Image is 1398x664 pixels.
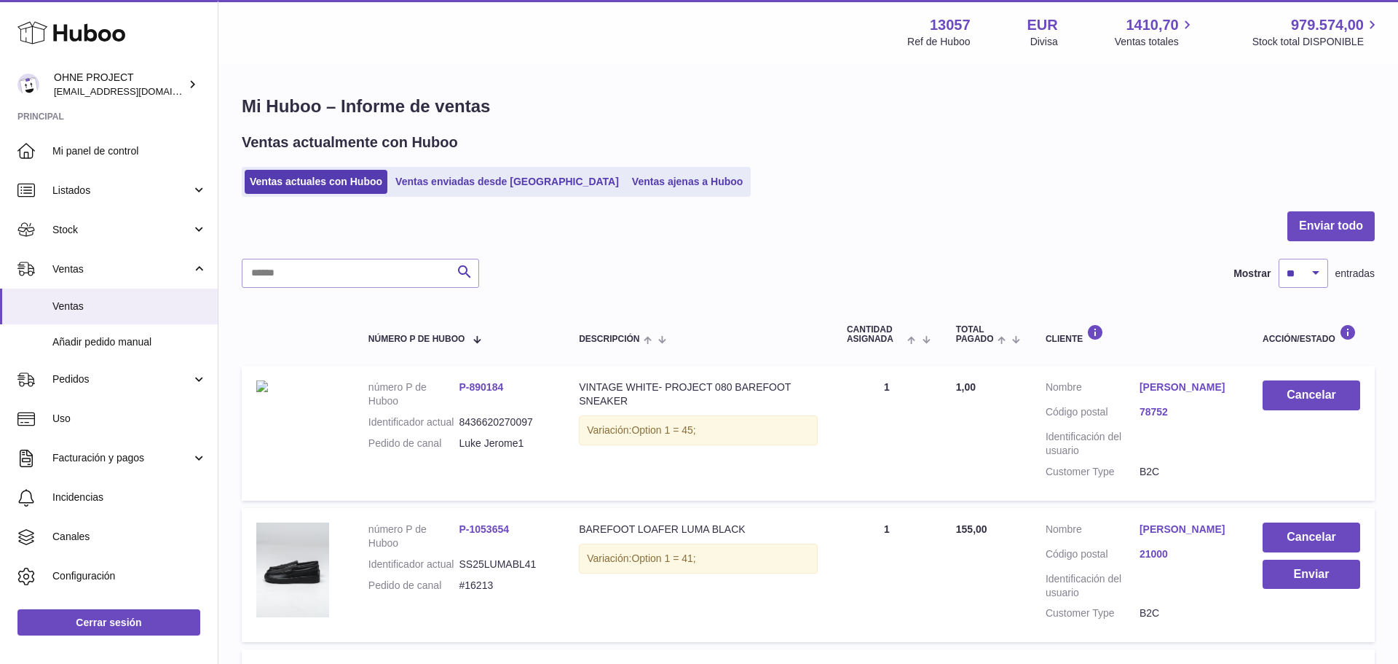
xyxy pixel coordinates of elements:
[907,35,970,49] div: Ref de Huboo
[52,569,207,583] span: Configuración
[1233,267,1271,281] label: Mostrar
[832,508,941,642] td: 1
[368,415,459,429] dt: Identificador actual
[579,415,818,445] div: Variación:
[256,523,329,617] img: LUMA_BLACK_SMALL_4afcdadb-724a-45bb-a5a5-895f272ecdfb.jpg
[1046,547,1140,565] dt: Código postal
[368,380,459,408] dt: número P de Huboo
[390,170,624,194] a: Ventas enviadas desde [GEOGRAPHIC_DATA]
[956,381,976,393] span: 1,00
[1291,15,1364,35] span: 979.574,00
[368,579,459,593] dt: Pedido de canal
[1252,15,1381,49] a: 979.574,00 Stock total DISPONIBLE
[1263,324,1360,344] div: Acción/Estado
[52,335,207,349] span: Añadir pedido manual
[52,223,191,237] span: Stock
[1115,35,1196,49] span: Ventas totales
[1287,211,1375,241] button: Enviar todo
[459,579,550,593] dd: #16213
[1046,572,1140,600] dt: Identificación del usuario
[17,74,39,95] img: internalAdmin-13057@internal.huboo.com
[956,325,994,344] span: Total pagado
[1263,560,1360,590] button: Enviar
[847,325,904,344] span: Cantidad ASIGNADA
[245,170,387,194] a: Ventas actuales con Huboo
[1263,523,1360,552] button: Cancelar
[1030,35,1058,49] div: Divisa
[459,437,550,450] dd: Luke Jerome1
[631,552,695,564] span: Option 1 = 41;
[832,366,941,500] td: 1
[52,262,191,276] span: Ventas
[368,335,465,344] span: número P de Huboo
[1140,523,1233,536] a: [PERSON_NAME]
[52,184,191,198] span: Listados
[1126,15,1178,35] span: 1410,70
[631,424,695,436] span: Option 1 = 45;
[956,523,987,535] span: 155,00
[579,544,818,574] div: Variación:
[368,558,459,571] dt: Identificador actual
[1046,380,1140,398] dt: Nombre
[459,381,504,393] a: P-890184
[17,609,200,636] a: Cerrar sesión
[1046,324,1233,344] div: Cliente
[930,15,971,35] strong: 13057
[459,523,510,535] a: P-1053654
[627,170,749,194] a: Ventas ajenas a Huboo
[52,451,191,465] span: Facturación y pagos
[54,85,214,97] span: [EMAIL_ADDRESS][DOMAIN_NAME]
[1140,380,1233,394] a: [PERSON_NAME]
[1046,606,1140,620] dt: Customer Type
[1027,15,1058,35] strong: EUR
[368,523,459,550] dt: número P de Huboo
[1140,547,1233,561] a: 21000
[1140,606,1233,620] dd: B2C
[1115,15,1196,49] a: 1410,70 Ventas totales
[52,144,207,158] span: Mi panel de control
[256,380,268,392] img: DSC07935-4-3.jpg
[1140,465,1233,479] dd: B2C
[1046,405,1140,423] dt: Código postal
[1046,465,1140,479] dt: Customer Type
[1263,380,1360,410] button: Cancelar
[52,412,207,426] span: Uso
[52,491,207,504] span: Incidencias
[1335,267,1375,281] span: entradas
[368,437,459,450] dt: Pedido de canal
[579,523,818,536] div: BAREFOOT LOAFER LUMA BLACK
[1046,523,1140,540] dt: Nombre
[579,335,639,344] span: Descripción
[1140,405,1233,419] a: 78752
[1252,35,1381,49] span: Stock total DISPONIBLE
[52,372,191,386] span: Pedidos
[579,380,818,408] div: VINTAGE WHITE- PROJECT 080 BAREFOOT SNEAKER
[242,95,1375,118] h1: Mi Huboo – Informe de ventas
[242,133,458,152] h2: Ventas actualmente con Huboo
[459,415,550,429] dd: 8436620270097
[52,530,207,544] span: Canales
[52,300,207,313] span: Ventas
[54,71,185,98] div: OHNE PROJECT
[459,558,550,571] dd: SS25LUMABL41
[1046,430,1140,458] dt: Identificación del usuario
